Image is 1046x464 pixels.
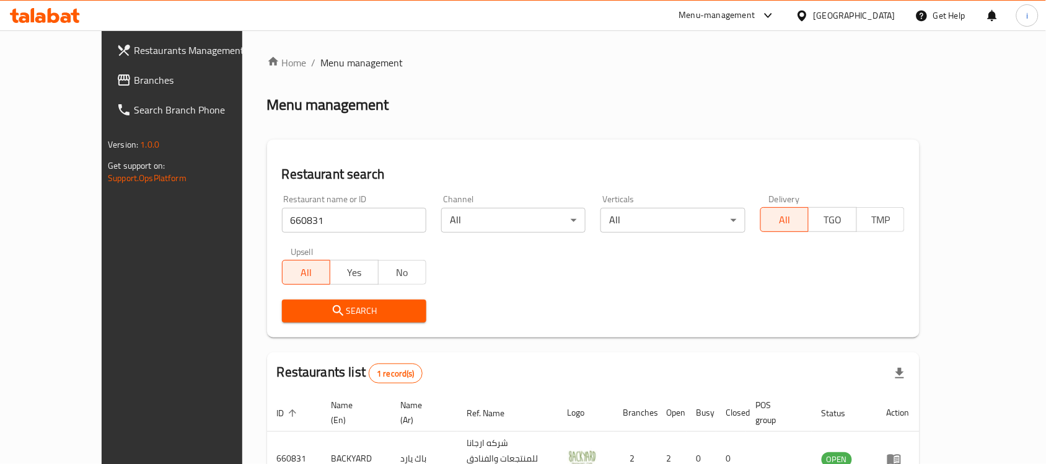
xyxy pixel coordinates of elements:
input: Search for restaurant name or ID.. [282,208,426,233]
a: Home [267,55,307,70]
button: TMP [856,207,905,232]
span: Restaurants Management [134,43,266,58]
span: Ref. Name [467,406,521,421]
label: Upsell [291,248,314,256]
span: 1.0.0 [140,136,159,153]
h2: Restaurant search [282,165,905,184]
span: All [288,264,325,282]
li: / [312,55,316,70]
div: Menu-management [679,8,755,23]
span: ID [277,406,301,421]
span: Get support on: [108,158,165,174]
button: All [760,207,809,232]
a: Restaurants Management [107,35,276,65]
nav: breadcrumb [267,55,920,70]
th: Closed [716,394,746,432]
h2: Menu management [267,95,389,115]
label: Delivery [769,195,800,203]
span: TMP [862,211,900,229]
span: POS group [756,398,797,427]
button: TGO [808,207,856,232]
span: Status [822,406,862,421]
span: 1 record(s) [369,368,422,380]
span: Branches [134,73,266,87]
span: No [384,264,421,282]
span: TGO [814,211,851,229]
span: i [1026,9,1028,22]
div: All [441,208,586,233]
div: [GEOGRAPHIC_DATA] [814,9,895,22]
span: Name (Ar) [400,398,442,427]
span: Name (En) [332,398,376,427]
button: All [282,260,330,285]
div: All [600,208,745,233]
h2: Restaurants list [277,363,423,383]
th: Open [657,394,687,432]
span: All [766,211,804,229]
button: Yes [330,260,378,285]
th: Logo [558,394,613,432]
a: Branches [107,65,276,95]
a: Support.OpsPlatform [108,170,187,186]
div: Export file [885,359,915,388]
th: Busy [687,394,716,432]
span: Search [292,303,416,319]
button: No [378,260,426,285]
a: Search Branch Phone [107,95,276,125]
button: Search [282,300,426,323]
th: Action [877,394,920,432]
th: Branches [613,394,657,432]
span: Menu management [321,55,403,70]
span: Search Branch Phone [134,102,266,117]
div: Total records count [369,364,423,383]
span: Version: [108,136,138,153]
span: Yes [335,264,373,282]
